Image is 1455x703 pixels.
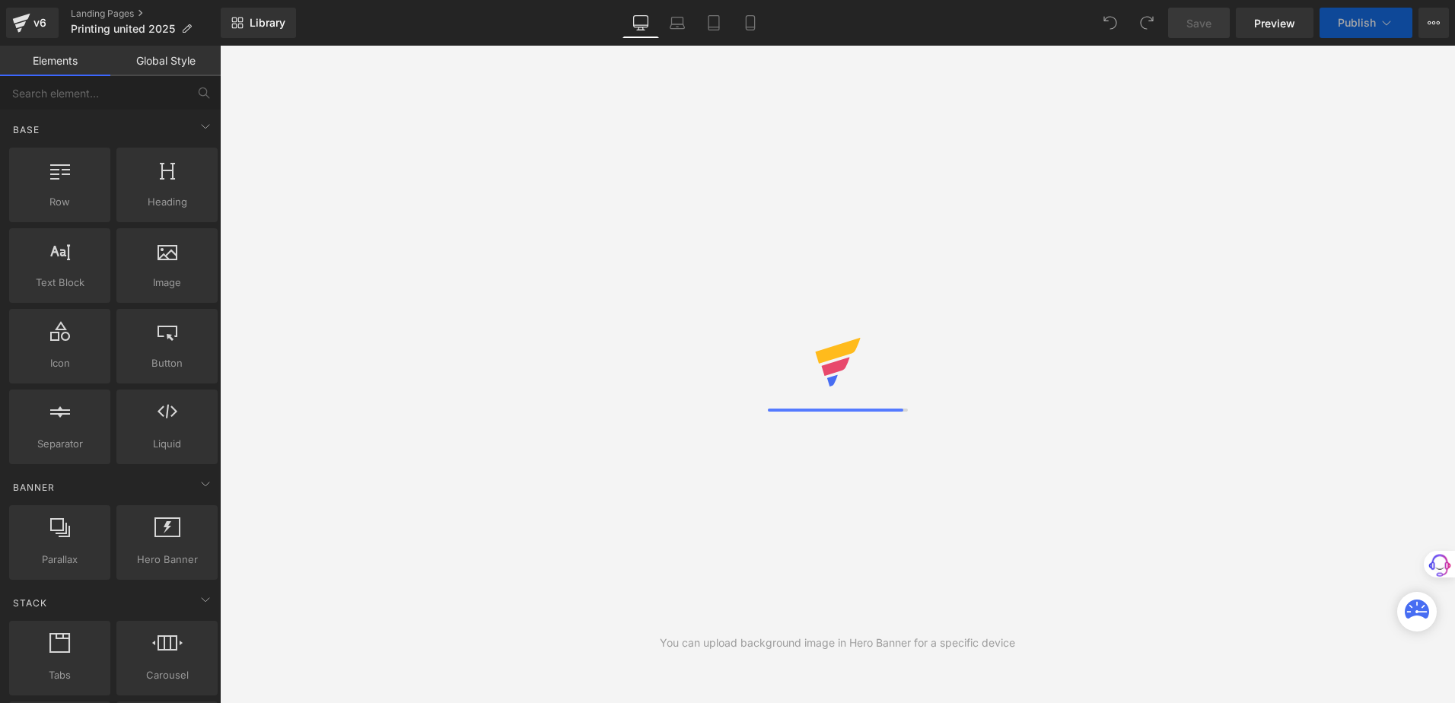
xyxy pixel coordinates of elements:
span: Stack [11,596,49,610]
span: Hero Banner [121,552,213,568]
span: Library [250,16,285,30]
span: Button [121,355,213,371]
button: Publish [1320,8,1412,38]
a: Mobile [732,8,769,38]
a: v6 [6,8,59,38]
span: Icon [14,355,106,371]
button: More [1418,8,1449,38]
a: New Library [221,8,296,38]
div: You can upload background image in Hero Banner for a specific device [660,635,1015,651]
a: Landing Pages [71,8,221,20]
span: Liquid [121,436,213,452]
span: Parallax [14,552,106,568]
span: Publish [1338,17,1376,29]
span: Row [14,194,106,210]
button: Undo [1095,8,1125,38]
span: Image [121,275,213,291]
span: Save [1186,15,1211,31]
span: Base [11,122,41,137]
span: Preview [1254,15,1295,31]
span: Banner [11,480,56,495]
a: Laptop [659,8,696,38]
span: Tabs [14,667,106,683]
span: Text Block [14,275,106,291]
a: Global Style [110,46,221,76]
div: v6 [30,13,49,33]
span: Carousel [121,667,213,683]
span: Printing united 2025 [71,23,175,35]
span: Separator [14,436,106,452]
a: Preview [1236,8,1313,38]
button: Redo [1132,8,1162,38]
a: Tablet [696,8,732,38]
a: Desktop [622,8,659,38]
span: Heading [121,194,213,210]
